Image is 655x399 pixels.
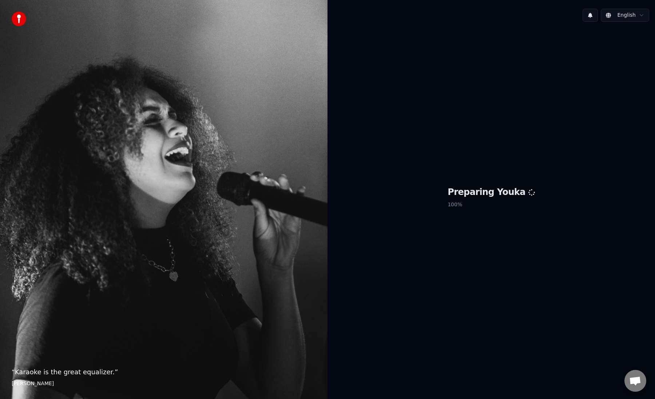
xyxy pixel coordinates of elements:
footer: [PERSON_NAME] [12,380,316,387]
div: Open chat [624,370,646,392]
h1: Preparing Youka [448,187,535,198]
p: 100 % [448,198,535,211]
img: youka [12,12,26,26]
p: “ Karaoke is the great equalizer. ” [12,367,316,377]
